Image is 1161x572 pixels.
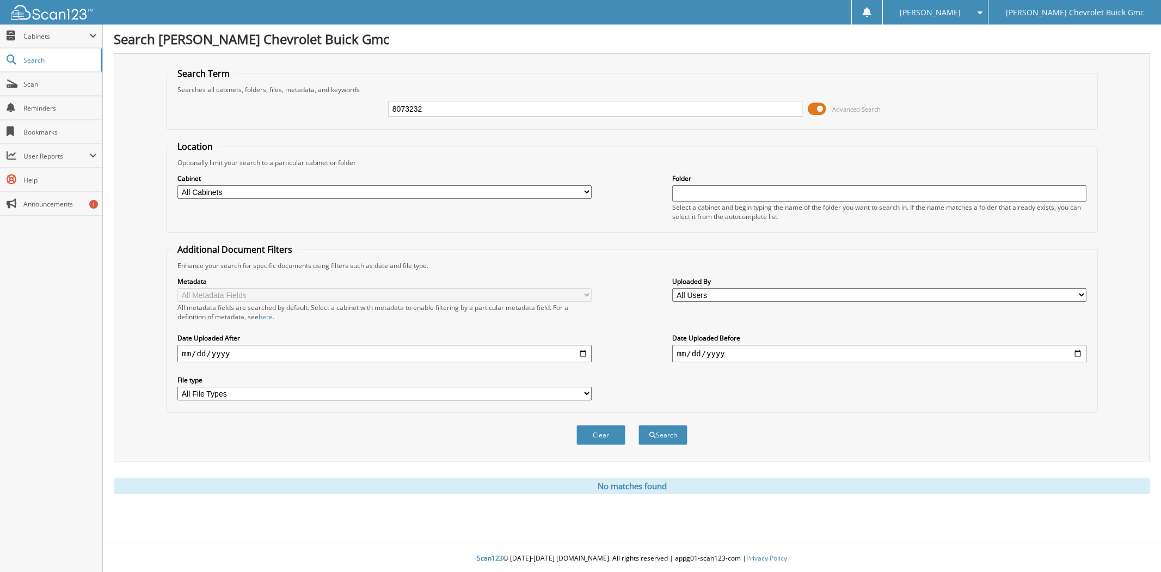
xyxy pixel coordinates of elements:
[177,375,591,385] label: File type
[177,345,591,362] input: start
[1006,9,1144,16] span: [PERSON_NAME] Chevrolet Buick Gmc
[672,203,1086,221] div: Select a cabinet and begin typing the name of the folder you want to search in. If the name match...
[746,553,787,563] a: Privacy Policy
[114,30,1150,48] h1: Search [PERSON_NAME] Chevrolet Buick Gmc
[11,5,93,20] img: scan123-logo-white.svg
[672,345,1086,362] input: end
[259,312,273,321] a: here
[672,277,1086,286] label: Uploaded By
[23,56,95,65] span: Search
[672,174,1086,183] label: Folder
[172,141,218,153] legend: Location
[672,333,1086,343] label: Date Uploaded Before
[172,244,298,255] legend: Additional Document Filters
[89,200,98,209] div: 1
[172,158,1092,167] div: Optionally limit your search to a particular cabinet or folder
[177,333,591,343] label: Date Uploaded After
[23,127,97,137] span: Bookmarks
[832,105,881,113] span: Advanced Search
[172,85,1092,94] div: Searches all cabinets, folders, files, metadata, and keywords
[638,425,687,445] button: Search
[900,9,961,16] span: [PERSON_NAME]
[477,553,503,563] span: Scan123
[114,478,1150,494] div: No matches found
[23,80,97,89] span: Scan
[177,174,591,183] label: Cabinet
[177,303,591,321] div: All metadata fields are searched by default. Select a cabinet with metadata to enable filtering b...
[177,277,591,286] label: Metadata
[23,199,97,209] span: Announcements
[23,104,97,113] span: Reminders
[103,545,1161,572] div: © [DATE]-[DATE] [DOMAIN_NAME]. All rights reserved | appg01-scan123-com |
[576,425,625,445] button: Clear
[23,151,89,161] span: User Reports
[23,32,89,41] span: Cabinets
[172,261,1092,270] div: Enhance your search for specific documents using filters such as date and file type.
[23,175,97,185] span: Help
[172,68,235,80] legend: Search Term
